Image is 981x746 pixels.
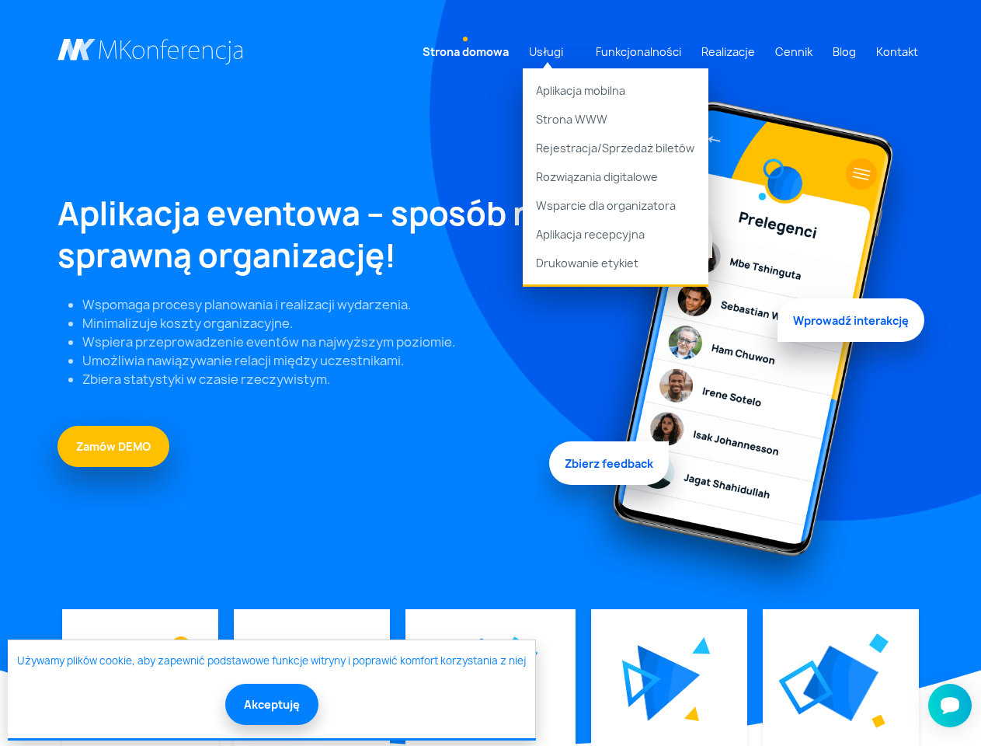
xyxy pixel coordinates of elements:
img: Graficzny element strony [869,634,889,654]
img: Graficzny element strony [803,646,878,721]
h1: Aplikacja eventowa – sposób na sprawną organizację! [57,193,555,277]
a: Aplikacja mobilna [523,68,708,105]
img: Graficzny element strony [622,660,661,707]
img: Graficzny element strony [778,660,833,715]
li: Zbiera statystyki w czasie rzeczywistym. [82,370,555,389]
span: Wprowadź interakcję [777,295,924,338]
li: Wspomaga procesy planowania i realizacji wydarzenia. [82,295,555,314]
a: Funkcjonalności [590,37,687,66]
li: Minimalizuje koszty organizacyjne. [82,314,555,333]
button: Akceptuję [225,684,318,725]
a: Kontakt [870,37,924,66]
a: Strona WWW [523,105,708,134]
img: Graficzny element strony [692,636,711,654]
a: Rejestracja/Sprzedaż biletów [523,134,708,162]
a: Realizacje [695,37,761,66]
a: Blog [826,37,862,66]
a: Cennik [769,37,819,66]
a: Strona domowa [416,37,515,66]
img: Graficzny element strony [871,714,885,728]
a: Zamów DEMO [57,426,169,467]
img: Graficzny element strony [506,636,538,664]
a: Usługi [523,37,569,66]
img: Graficzny element strony [638,645,701,721]
li: Umożliwia nawiązywanie relacji między uczestnikami. [82,351,555,370]
a: Aplikacja recepcyjna [523,220,708,249]
a: Wsparcie dla organizatora [523,191,708,220]
a: Używamy plików cookie, aby zapewnić podstawowe funkcje witryny i poprawić komfort korzystania z niej [17,654,526,669]
a: Rozwiązania digitalowe [523,162,708,191]
iframe: Smartsupp widget button [928,684,972,727]
li: Wspiera przeprowadzenie eventów na najwyższym poziomie. [82,333,555,351]
a: Drukowanie etykiet [523,249,708,285]
img: Graficzny element strony [172,636,190,655]
span: Zbierz feedback [549,437,669,481]
img: Graficzny element strony [574,87,924,609]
